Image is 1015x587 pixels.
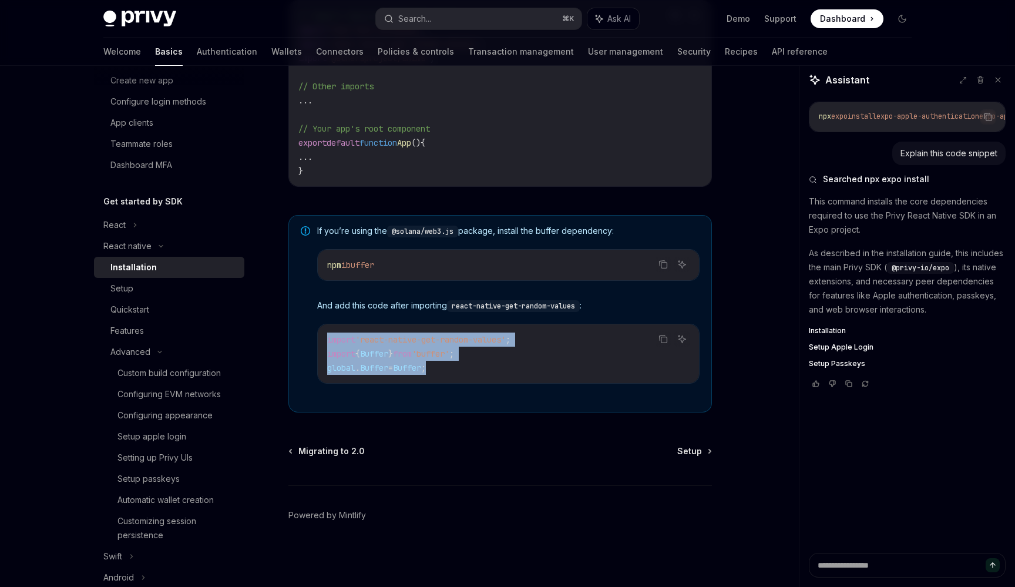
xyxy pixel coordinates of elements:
[393,363,421,373] span: Buffer
[677,38,711,66] a: Security
[317,225,700,237] span: If you’re using the package, install the buffer dependency:
[447,300,580,312] code: react-native-get-random-values
[674,331,690,347] button: Ask AI
[110,95,206,109] div: Configure login methods
[677,445,711,457] a: Setup
[506,334,510,345] span: ;
[809,246,1006,317] p: As described in the installation guide, this includes the main Privy SDK ( ), its native extensio...
[110,260,157,274] div: Installation
[103,239,152,253] div: React native
[677,445,702,457] span: Setup
[892,263,949,273] span: @privy-io/expo
[674,257,690,272] button: Ask AI
[94,363,244,384] a: Custom build configuration
[94,320,244,341] a: Features
[298,123,430,134] span: // Your app's root component
[449,348,454,359] span: ;
[110,303,149,317] div: Quickstart
[421,363,426,373] span: ;
[376,8,582,29] button: Search...⌘K
[155,38,183,66] a: Basics
[411,137,421,148] span: ()
[823,173,929,185] span: Searched npx expo install
[831,112,848,121] span: expo
[94,133,244,155] a: Teammate roles
[94,91,244,112] a: Configure login methods
[355,348,360,359] span: {
[298,95,312,106] span: ...
[110,137,173,151] div: Teammate roles
[327,334,355,345] span: import
[103,549,122,563] div: Swift
[656,257,671,272] button: Copy the contents from the code block
[94,447,244,468] a: Setting up Privy UIs
[893,9,912,28] button: Toggle dark mode
[94,299,244,320] a: Quickstart
[727,13,750,25] a: Demo
[811,9,883,28] a: Dashboard
[607,13,631,25] span: Ask AI
[117,430,186,444] div: Setup apple login
[393,348,412,359] span: from
[110,324,144,338] div: Features
[298,152,312,162] span: ...
[876,112,979,121] span: expo-apple-authentication
[327,137,359,148] span: default
[360,363,388,373] span: Buffer
[468,38,574,66] a: Transaction management
[94,468,244,489] a: Setup passkeys
[360,348,388,359] span: Buffer
[809,343,1006,352] a: Setup Apple Login
[103,571,134,585] div: Android
[117,493,214,507] div: Automatic wallet creation
[809,326,1006,336] a: Installation
[94,257,244,278] a: Installation
[94,405,244,426] a: Configuring appearance
[117,451,193,465] div: Setting up Privy UIs
[986,558,1000,572] button: Send message
[764,13,796,25] a: Support
[809,194,1006,237] p: This command installs the core dependencies required to use the Privy React Native SDK in an Expo...
[94,489,244,511] a: Automatic wallet creation
[110,116,153,130] div: App clients
[298,166,303,176] span: }
[110,345,150,359] div: Advanced
[656,331,671,347] button: Copy the contents from the code block
[103,218,126,232] div: React
[103,194,183,209] h5: Get started by SDK
[421,137,425,148] span: {
[298,81,374,92] span: // Other imports
[397,137,411,148] span: App
[110,281,133,296] div: Setup
[820,13,865,25] span: Dashboard
[355,363,360,373] span: .
[94,278,244,299] a: Setup
[412,348,449,359] span: 'buffer'
[317,300,700,312] span: And add this code after importing :
[290,445,365,457] a: Migrating to 2.0
[388,363,393,373] span: =
[378,38,454,66] a: Policies & controls
[772,38,828,66] a: API reference
[387,226,458,237] code: @solana/web3.js
[197,38,257,66] a: Authentication
[809,343,873,352] span: Setup Apple Login
[117,408,213,422] div: Configuring appearance
[809,359,865,368] span: Setup Passkeys
[562,14,574,24] span: ⌘ K
[327,348,355,359] span: import
[271,38,302,66] a: Wallets
[341,260,346,270] span: i
[587,8,639,29] button: Ask AI
[809,326,846,336] span: Installation
[359,137,397,148] span: function
[809,173,1006,185] button: Searched npx expo install
[301,226,310,236] svg: Note
[327,363,355,373] span: global
[288,509,366,521] a: Powered by Mintlify
[94,426,244,447] a: Setup apple login
[355,334,506,345] span: 'react-native-get-random-values'
[298,445,365,457] span: Migrating to 2.0
[110,158,172,172] div: Dashboard MFA
[398,12,431,26] div: Search...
